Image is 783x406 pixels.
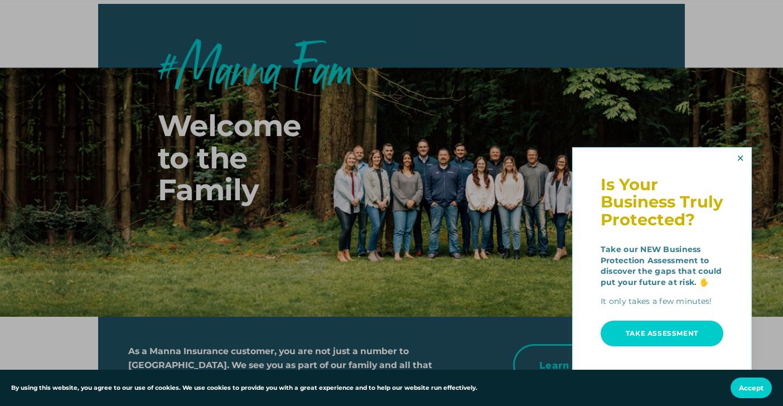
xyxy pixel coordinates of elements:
[601,244,724,287] strong: Take our NEW Business Protection Assessment to discover the gaps that could put your future at ri...
[731,149,749,168] a: Close
[601,296,723,307] p: It only takes a few minutes!
[601,321,723,346] a: Take Assessment
[731,378,772,398] button: Accept
[11,383,477,393] p: By using this website, you agree to our use of cookies. We use cookies to provide you with a grea...
[601,176,723,229] h1: Is Your Business Truly Protected?
[739,384,763,392] span: Accept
